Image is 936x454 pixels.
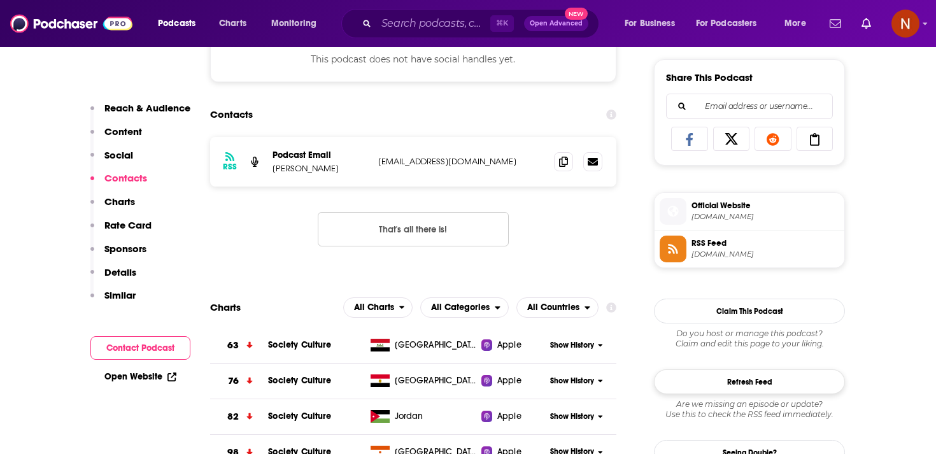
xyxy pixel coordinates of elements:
button: open menu [262,13,333,34]
a: 76 [210,364,268,399]
span: All Countries [527,303,579,312]
img: User Profile [891,10,919,38]
h3: 76 [228,374,239,388]
h2: Contacts [210,103,253,127]
a: 82 [210,399,268,434]
p: Sponsors [104,243,146,255]
h2: Categories [420,297,509,318]
button: open menu [516,297,599,318]
span: Show History [550,376,594,387]
h3: Share This Podcast [666,71,753,83]
span: All Categories [431,303,490,312]
div: Search podcasts, credits, & more... [353,9,611,38]
button: Show History [546,411,607,422]
a: Open Website [104,371,176,382]
button: open menu [616,13,691,34]
div: This podcast does not have social handles yet. [210,36,616,82]
h3: 63 [227,338,239,353]
span: ⌘ K [490,15,514,32]
a: Share on Facebook [671,127,708,151]
button: open menu [688,13,776,34]
a: Jordan [365,410,482,423]
a: [GEOGRAPHIC_DATA] [365,374,482,387]
p: Contacts [104,172,147,184]
input: Email address or username... [677,94,822,118]
a: Charts [211,13,254,34]
button: open menu [420,297,509,318]
span: Monitoring [271,15,316,32]
p: Reach & Audience [104,102,190,114]
input: Search podcasts, credits, & more... [376,13,490,34]
a: Society Culture [268,375,331,386]
span: podeo.co [691,212,839,222]
button: Contacts [90,172,147,195]
p: Rate Card [104,219,152,231]
span: Jordan [395,410,423,423]
span: Logged in as AdelNBM [891,10,919,38]
a: Show notifications dropdown [825,13,846,34]
a: Share on Reddit [755,127,791,151]
button: Details [90,266,136,290]
span: Do you host or manage this podcast? [654,329,845,339]
button: Refresh Feed [654,369,845,394]
span: Official Website [691,200,839,211]
button: Sponsors [90,243,146,266]
span: For Business [625,15,675,32]
button: Contact Podcast [90,336,190,360]
button: Rate Card [90,219,152,243]
a: [GEOGRAPHIC_DATA] [365,339,482,351]
button: open menu [343,297,413,318]
a: Apple [481,374,546,387]
span: Show History [550,340,594,351]
p: Charts [104,195,135,208]
span: Charts [219,15,246,32]
a: RSS Feed[DOMAIN_NAME] [660,236,839,262]
h3: 82 [227,409,239,424]
a: Apple [481,339,546,351]
button: open menu [149,13,212,34]
p: [PERSON_NAME] [273,163,368,174]
button: open menu [776,13,822,34]
button: Open AdvancedNew [524,16,588,31]
span: All Charts [354,303,394,312]
p: Content [104,125,142,138]
h3: RSS [223,162,237,172]
button: Claim This Podcast [654,299,845,323]
span: Apple [497,374,521,387]
button: Content [90,125,142,149]
button: Show History [546,340,607,351]
span: anchor.fm [691,250,839,259]
button: Show History [546,376,607,387]
button: Reach & Audience [90,102,190,125]
p: Podcast Email [273,150,368,160]
a: Society Culture [268,339,331,350]
h2: Countries [516,297,599,318]
img: Podchaser - Follow, Share and Rate Podcasts [10,11,132,36]
button: Nothing here. [318,212,509,246]
span: Podcasts [158,15,195,32]
p: Social [104,149,133,161]
span: More [784,15,806,32]
a: Society Culture [268,411,331,422]
button: Show profile menu [891,10,919,38]
h2: Platforms [343,297,413,318]
span: Iraq [395,339,478,351]
span: Apple [497,339,521,351]
div: Search followers [666,94,833,119]
span: Apple [497,410,521,423]
a: 63 [210,328,268,363]
p: Details [104,266,136,278]
button: Similar [90,289,136,313]
p: [EMAIL_ADDRESS][DOMAIN_NAME] [378,156,544,167]
a: Copy Link [797,127,833,151]
button: Charts [90,195,135,219]
a: Show notifications dropdown [856,13,876,34]
span: For Podcasters [696,15,757,32]
a: Apple [481,410,546,423]
div: Are we missing an episode or update? Use this to check the RSS feed immediately. [654,399,845,420]
h2: Charts [210,301,241,313]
